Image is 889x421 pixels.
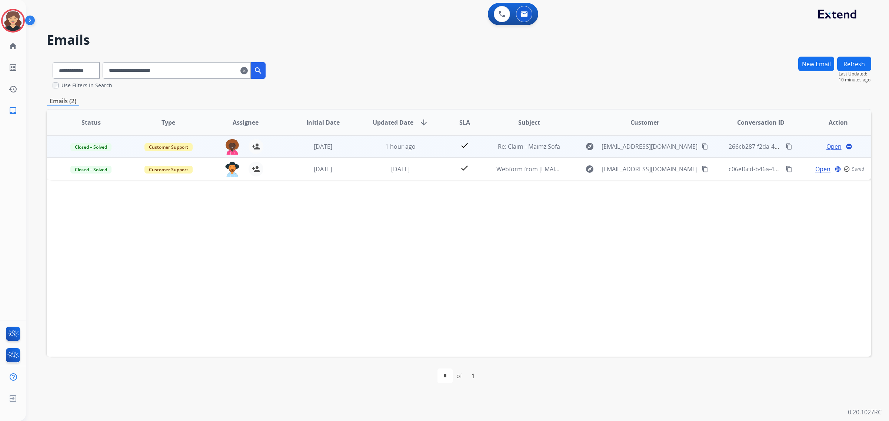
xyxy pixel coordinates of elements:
[843,166,850,172] mat-icon: check_circle_outline
[225,139,240,155] img: agent-avatar
[630,118,659,127] span: Customer
[585,165,594,174] mat-icon: explore
[729,165,842,173] span: c06ef6cd-b46a-4398-81de-82584b199121
[47,97,79,106] p: Emails (2)
[144,166,193,174] span: Customer Support
[602,142,697,151] span: [EMAIL_ADDRESS][DOMAIN_NAME]
[786,143,792,150] mat-icon: content_copy
[373,118,413,127] span: Updated Date
[314,165,332,173] span: [DATE]
[70,143,111,151] span: Closed – Solved
[3,10,23,31] img: avatar
[602,165,697,174] span: [EMAIL_ADDRESS][DOMAIN_NAME]
[460,141,469,150] mat-icon: check
[314,142,332,151] span: [DATE]
[240,66,248,75] mat-icon: clear
[9,106,17,115] mat-icon: inbox
[496,165,664,173] span: Webform from [EMAIL_ADDRESS][DOMAIN_NAME] on [DATE]
[835,166,841,172] mat-icon: language
[702,166,708,172] mat-icon: content_copy
[839,77,871,83] span: 10 minutes ago
[306,118,340,127] span: Initial Date
[144,143,193,151] span: Customer Support
[798,57,834,71] button: New Email
[9,42,17,51] mat-icon: home
[826,142,842,151] span: Open
[61,82,112,89] label: Use Filters In Search
[391,165,410,173] span: [DATE]
[837,57,871,71] button: Refresh
[846,143,852,150] mat-icon: language
[848,408,882,417] p: 0.20.1027RC
[794,110,871,135] th: Action
[70,166,111,174] span: Closed – Solved
[466,368,481,383] div: 1
[459,118,470,127] span: SLA
[225,162,240,177] img: agent-avatar
[81,118,101,127] span: Status
[498,142,560,151] span: Re: Claim - Maimz Sofa
[852,166,864,172] span: Saved
[460,164,469,172] mat-icon: check
[456,371,462,380] div: of
[419,118,428,127] mat-icon: arrow_downward
[786,166,792,172] mat-icon: content_copy
[9,63,17,72] mat-icon: list_alt
[162,118,175,127] span: Type
[233,118,259,127] span: Assignee
[702,143,708,150] mat-icon: content_copy
[729,142,839,151] span: 266cb287-f2da-469e-8885-1755ad5f0ef8
[252,142,260,151] mat-icon: person_add
[839,71,871,77] span: Last Updated:
[518,118,540,127] span: Subject
[585,142,594,151] mat-icon: explore
[254,66,263,75] mat-icon: search
[815,165,830,174] span: Open
[385,142,416,151] span: 1 hour ago
[47,33,871,47] h2: Emails
[737,118,785,127] span: Conversation ID
[9,85,17,94] mat-icon: history
[252,165,260,174] mat-icon: person_add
